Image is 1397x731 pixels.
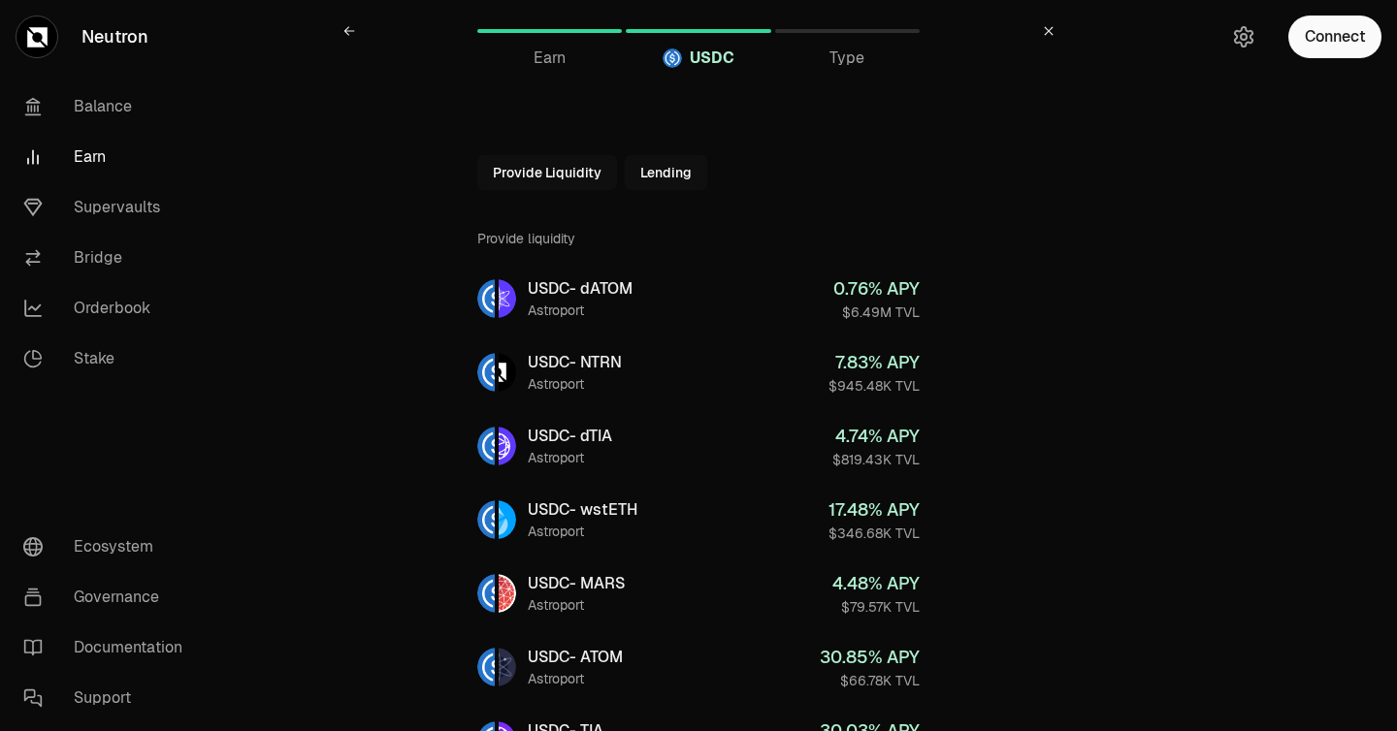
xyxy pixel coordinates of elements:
[820,644,920,671] div: 30.85 % APY
[499,353,516,392] img: NTRN
[477,574,495,613] img: USDC
[528,669,623,688] div: Astroport
[499,279,516,318] img: dATOM
[828,524,920,543] div: $346.68K TVL
[528,425,612,448] div: USDC - dTIA
[626,8,770,54] a: USDCUSDC
[625,155,707,190] button: Lending
[833,302,920,322] div: $6.49M TVL
[528,374,622,394] div: Astroport
[8,572,210,622] a: Governance
[528,448,612,467] div: Astroport
[477,279,495,318] img: USDC
[477,427,495,465] img: USDC
[499,427,516,465] img: dTIA
[8,673,210,723] a: Support
[499,648,516,686] img: ATOM
[832,423,920,450] div: 4.74 % APY
[8,334,210,384] a: Stake
[477,8,622,54] a: Earn
[528,351,622,374] div: USDC - NTRN
[828,376,920,396] div: $945.48K TVL
[832,570,920,597] div: 4.48 % APY
[528,572,625,595] div: USDC - MARS
[462,264,935,334] a: USDCdATOMUSDC- dATOMAstroport0.76% APY$6.49M TVL
[462,411,935,481] a: USDCdTIAUSDC- dTIAAstroport4.74% APY$819.43K TVL
[477,155,617,190] button: Provide Liquidity
[828,496,920,524] div: 17.48 % APY
[832,450,920,469] div: $819.43K TVL
[499,574,516,613] img: MARS
[8,182,210,233] a: Supervaults
[663,48,682,68] img: USDC
[528,277,633,301] div: USDC - dATOM
[832,597,920,617] div: $79.57K TVL
[462,558,935,628] a: USDCMARSUSDC- MARSAstroport4.48% APY$79.57K TVL
[477,213,920,264] div: Provide liquidity
[820,671,920,690] div: $66.78K TVL
[833,275,920,302] div: 0.76 % APY
[8,283,210,334] a: Orderbook
[829,47,864,70] span: Type
[528,301,633,320] div: Astroport
[528,646,623,669] div: USDC - ATOM
[462,337,935,407] a: USDCNTRNUSDC- NTRNAstroport7.83% APY$945.48K TVL
[690,47,734,70] span: USDC
[8,522,210,572] a: Ecosystem
[8,81,210,132] a: Balance
[499,500,516,539] img: wstETH
[1288,16,1381,58] button: Connect
[8,622,210,673] a: Documentation
[828,349,920,376] div: 7.83 % APY
[528,498,637,522] div: USDC - wstETH
[8,132,210,182] a: Earn
[528,595,625,615] div: Astroport
[477,353,495,392] img: USDC
[534,47,566,70] span: Earn
[477,500,495,539] img: USDC
[462,632,935,702] a: USDCATOMUSDC- ATOMAstroport30.85% APY$66.78K TVL
[477,648,495,686] img: USDC
[8,233,210,283] a: Bridge
[528,522,637,541] div: Astroport
[462,485,935,555] a: USDCwstETHUSDC- wstETHAstroport17.48% APY$346.68K TVL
